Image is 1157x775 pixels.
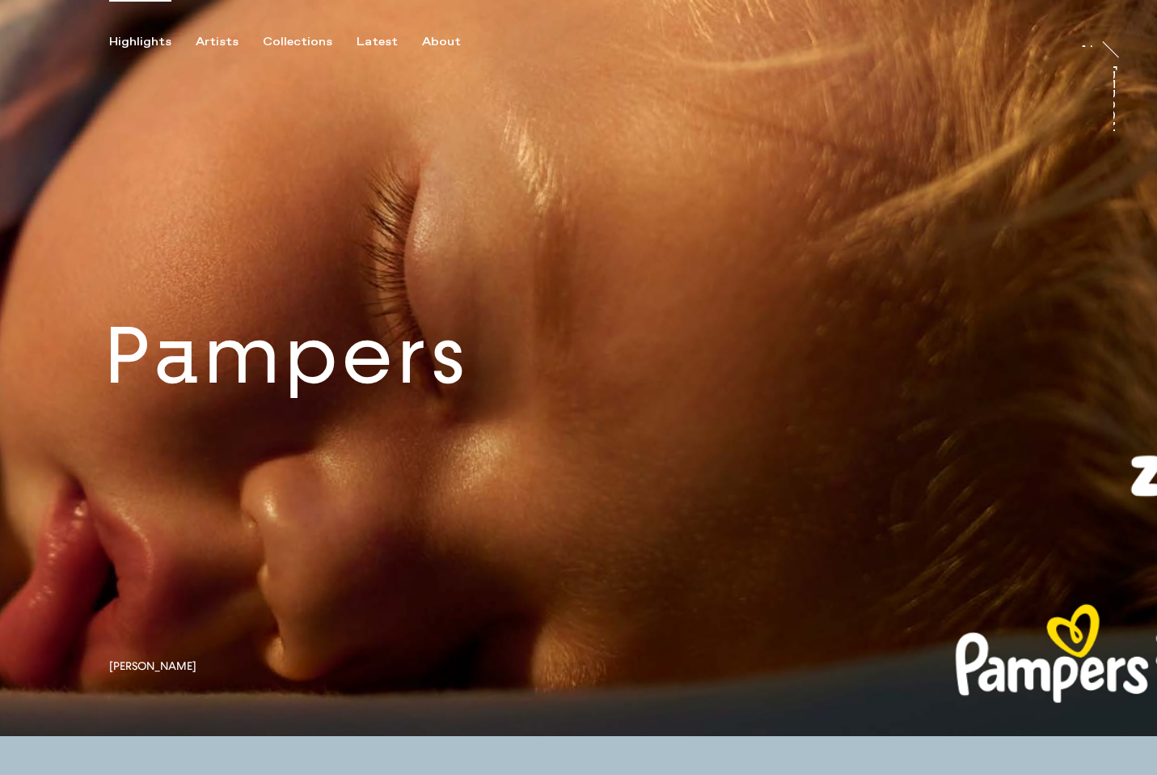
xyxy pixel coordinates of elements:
div: About [422,35,461,49]
button: Collections [263,35,357,49]
div: Collections [263,35,332,49]
div: Latest [357,35,398,49]
button: About [422,35,485,49]
a: [PERSON_NAME] [1113,66,1130,132]
div: Artists [196,35,239,49]
a: At [1079,31,1095,47]
div: [PERSON_NAME] [1103,66,1116,190]
button: Latest [357,35,422,49]
div: Highlights [109,35,171,49]
button: Artists [196,35,263,49]
button: Highlights [109,35,196,49]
